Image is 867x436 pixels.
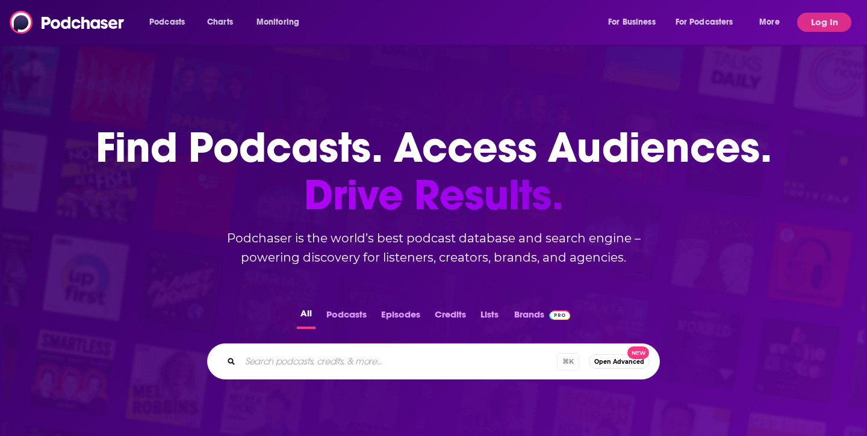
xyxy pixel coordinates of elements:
span: For Business [608,14,656,31]
span: ⌘ K [557,353,579,370]
button: Credits [431,306,470,329]
span: More [759,14,780,31]
button: open menu [600,13,671,32]
button: open menu [668,13,751,32]
button: All [297,306,315,329]
a: Charts [199,13,240,32]
h2: Podchaser is the world’s best podcast database and search engine – powering discovery for listene... [193,229,674,267]
button: Open AdvancedNew [589,354,650,369]
div: Search podcasts, credits, & more... [207,343,660,379]
button: open menu [248,13,315,32]
button: open menu [141,13,200,32]
button: Log In [797,13,851,32]
span: Charts [207,14,233,31]
img: Podchaser - Follow, Share and Rate Podcasts [10,11,125,34]
span: Open Advanced [594,358,644,365]
button: Podcasts [323,306,370,329]
input: Search podcasts, credits, & more... [240,352,557,371]
span: Monitoring [256,14,299,31]
span: New [627,346,649,359]
a: BrandsPodchaser Pro [514,306,570,329]
span: Drive Results. [96,171,772,219]
img: Podchaser Pro [549,310,570,320]
h1: Find Podcasts. Access Audiences. [96,124,772,219]
button: open menu [751,13,795,32]
button: Episodes [378,306,424,329]
span: For Podcasters [676,14,733,31]
span: Podcasts [149,14,185,31]
button: Lists [477,306,502,329]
